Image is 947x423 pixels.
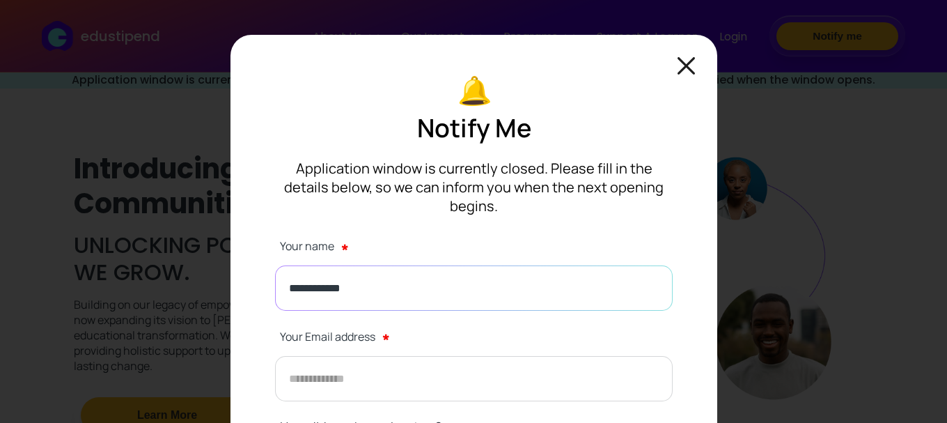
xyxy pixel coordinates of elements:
img: closeModal [678,57,695,75]
img: bell [457,75,490,107]
label: Your name [280,231,673,261]
label: Your Email address [280,321,673,351]
p: Notify Me [275,111,673,145]
p: Application window is currently closed. Please fill in the details below, so we can inform you wh... [275,159,673,215]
